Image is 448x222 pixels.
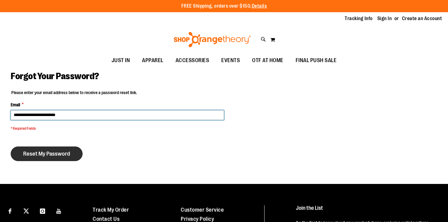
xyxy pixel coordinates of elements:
[23,208,29,214] img: Twitter
[252,3,267,9] a: Details
[215,54,246,68] a: EVENTS
[136,54,169,68] a: APPAREL
[345,15,373,22] a: Tracking Info
[112,54,130,67] span: JUST IN
[21,205,32,216] a: Visit our X page
[142,54,163,67] span: APPAREL
[290,54,343,68] a: FINAL PUSH SALE
[402,15,442,22] a: Create an Account
[93,216,119,222] a: Contact Us
[11,146,83,161] button: Reset My Password
[181,3,267,10] p: FREE Shipping, orders over $150.
[5,205,15,216] a: Visit our Facebook page
[23,150,70,157] span: Reset My Password
[169,54,215,68] a: ACCESSORIES
[181,216,214,222] a: Privacy Policy
[11,90,137,96] legend: Please enter your email address below to receive a password reset link.
[37,205,48,216] a: Visit our Instagram page
[11,102,20,108] span: Email
[252,54,283,67] span: OTF AT HOME
[377,15,392,22] a: Sign In
[246,54,290,68] a: OTF AT HOME
[105,54,136,68] a: JUST IN
[11,71,99,81] span: Forgot Your Password?
[181,207,224,213] a: Customer Service
[176,54,209,67] span: ACCESSORIES
[11,126,224,131] span: * Required Fields
[296,205,436,217] h4: Join the List
[221,54,240,67] span: EVENTS
[54,205,64,216] a: Visit our Youtube page
[296,54,337,67] span: FINAL PUSH SALE
[173,32,252,47] img: Shop Orangetheory
[93,207,129,213] a: Track My Order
